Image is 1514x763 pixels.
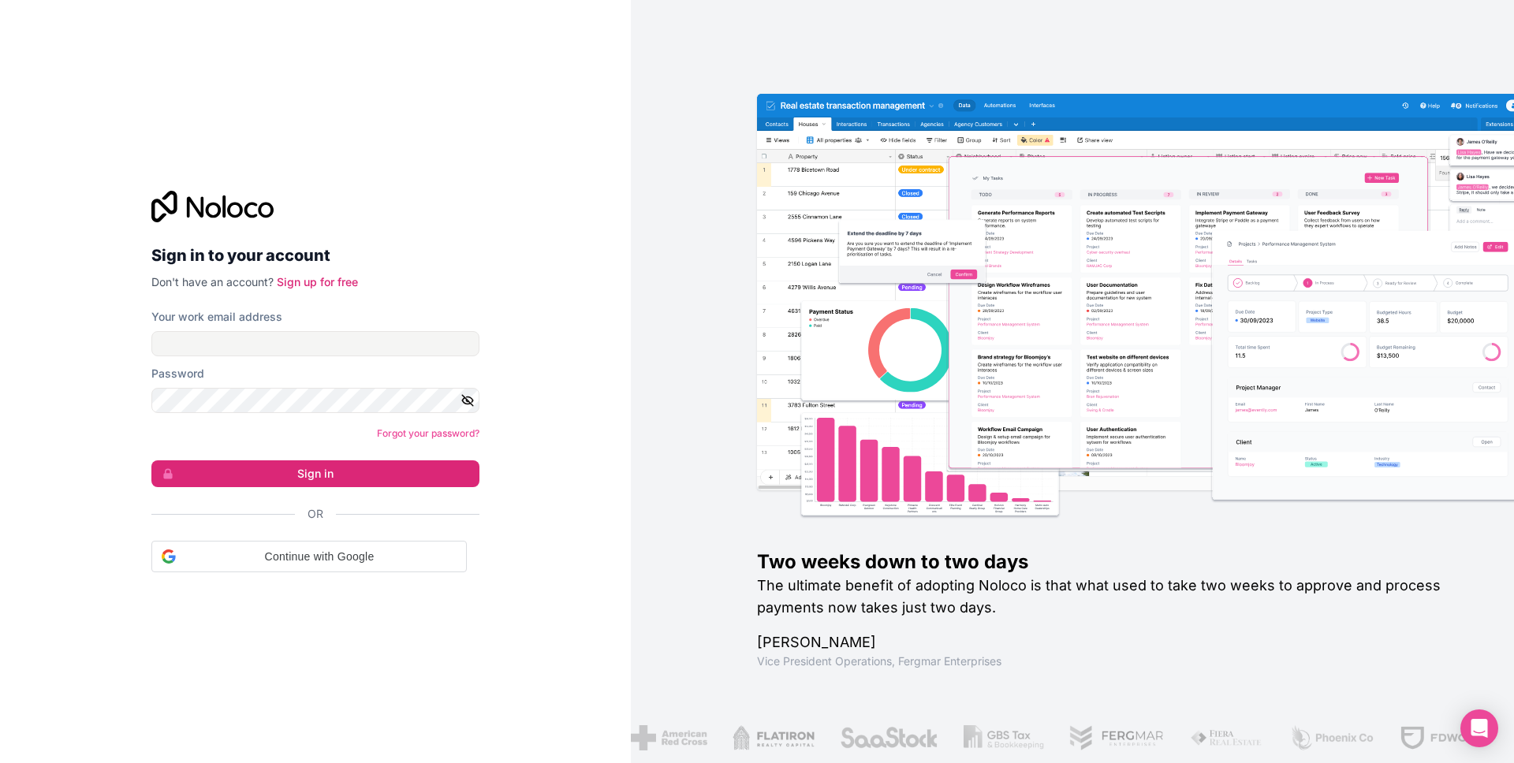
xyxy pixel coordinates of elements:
[308,506,323,522] span: Or
[1284,725,1369,750] img: /assets/phoenix-BREaitsQ.png
[277,275,358,288] a: Sign up for free
[151,275,274,288] span: Don't have an account?
[151,309,282,325] label: Your work email address
[151,388,479,413] input: Password
[151,331,479,356] input: Email address
[151,541,467,572] div: Continue with Google
[1393,725,1486,750] img: /assets/fdworks-Bi04fVtw.png
[757,631,1464,653] h1: [PERSON_NAME]
[833,725,933,750] img: /assets/saastock-C6Zbiodz.png
[757,575,1464,619] h2: The ultimate benefit of adopting Noloco is that what used to take two weeks to approve and proces...
[1460,709,1498,747] div: Open Intercom Messenger
[151,241,479,270] h2: Sign in to your account
[151,460,479,487] button: Sign in
[757,653,1464,669] h1: Vice President Operations , Fergmar Enterprises
[1063,725,1159,750] img: /assets/fergmar-CudnrXN5.png
[377,427,479,439] a: Forgot your password?
[625,725,702,750] img: /assets/american-red-cross-BAupjrZR.png
[958,725,1039,750] img: /assets/gbstax-C-GtDUiK.png
[182,549,457,565] span: Continue with Google
[727,725,809,750] img: /assets/flatiron-C8eUkumj.png
[151,366,204,381] label: Password
[757,549,1464,575] h1: Two weeks down to two days
[1184,725,1259,750] img: /assets/fiera-fwj2N5v4.png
